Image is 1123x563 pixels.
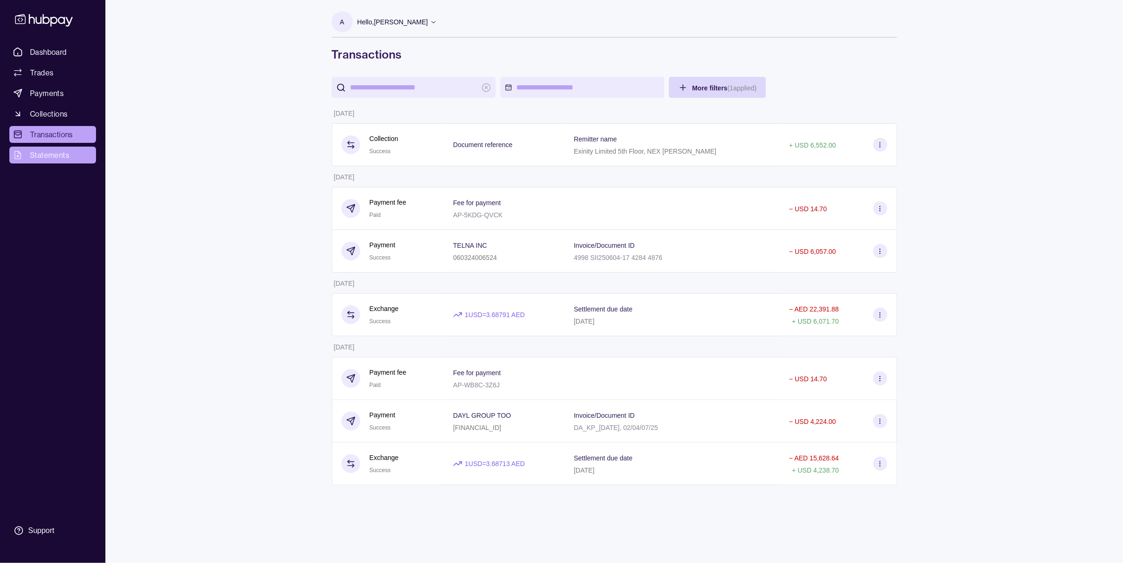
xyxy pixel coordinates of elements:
span: Success [370,467,391,474]
span: Statements [30,149,69,161]
p: Exchange [370,304,399,314]
span: Paid [370,382,381,388]
p: TELNA INC [453,242,487,249]
p: Fee for payment [453,199,501,207]
p: − USD 14.70 [789,205,827,213]
p: Payment [370,240,395,250]
span: Dashboard [30,46,67,58]
p: + USD 4,238.70 [792,467,839,474]
span: Success [370,424,391,431]
a: Dashboard [9,44,96,60]
a: Transactions [9,126,96,143]
p: − AED 15,628.64 [789,454,839,462]
p: − USD 6,057.00 [789,248,836,255]
p: Payment [370,410,395,420]
p: [DATE] [334,173,355,181]
p: Settlement due date [574,454,632,462]
p: Hello, [PERSON_NAME] [357,17,428,27]
p: Fee for payment [453,369,501,377]
p: A [340,17,344,27]
a: Trades [9,64,96,81]
p: Exinity Limited 5th Floor, NEX [PERSON_NAME] [574,148,716,155]
p: ( 1 applied) [728,84,757,92]
p: [DATE] [334,280,355,287]
p: AP-WB8C-3Z6J [453,381,500,389]
span: More filters [692,84,757,92]
p: AP-5KDG-QVCK [453,211,503,219]
p: DAYL GROUP TOO [453,412,511,419]
p: Invoice/Document ID [574,412,635,419]
a: Collections [9,105,96,122]
span: Transactions [30,129,73,140]
span: Collections [30,108,67,119]
p: − AED 22,391.88 [789,305,839,313]
p: Invoice/Document ID [574,242,635,249]
p: [DATE] [574,467,595,474]
button: More filters(1applied) [669,77,766,98]
p: 060324006524 [453,254,497,261]
p: 4998 SII250604-17 4284 4876 [574,254,662,261]
div: Support [28,526,54,536]
p: − USD 4,224.00 [789,418,836,425]
p: [FINANCIAL_ID] [453,424,501,431]
a: Payments [9,85,96,102]
p: Collection [370,133,398,144]
p: Document reference [453,141,513,148]
p: [DATE] [334,110,355,117]
p: Exchange [370,452,399,463]
p: 1 USD = 3.68713 AED [465,459,525,469]
p: + USD 6,552.00 [789,141,836,149]
span: Payments [30,88,64,99]
span: Paid [370,212,381,218]
p: Payment fee [370,367,407,378]
p: + USD 6,071.70 [792,318,839,325]
p: Remitter name [574,135,617,143]
span: Trades [30,67,53,78]
input: search [350,77,477,98]
a: Statements [9,147,96,163]
span: Success [370,254,391,261]
p: − USD 14.70 [789,375,827,383]
h1: Transactions [332,47,897,62]
p: Payment fee [370,197,407,207]
p: [DATE] [334,343,355,351]
a: Support [9,521,96,541]
span: Success [370,318,391,325]
p: [DATE] [574,318,595,325]
span: Success [370,148,391,155]
p: 1 USD = 3.68791 AED [465,310,525,320]
p: Settlement due date [574,305,632,313]
p: DA_KP_[DATE], 02/04/07/25 [574,424,658,431]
